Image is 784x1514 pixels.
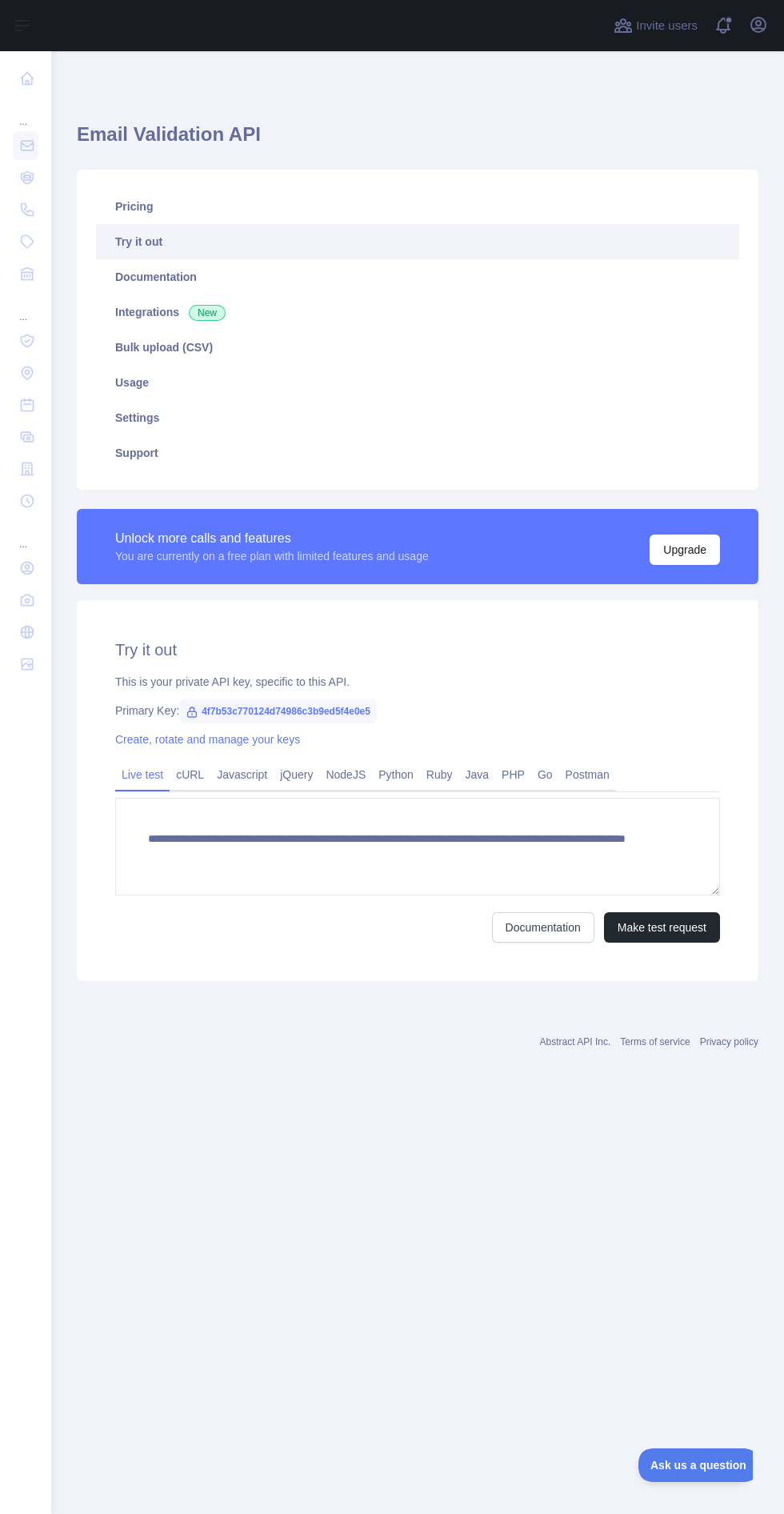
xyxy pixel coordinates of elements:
div: ... [13,519,38,551]
div: Unlock more calls and features [115,529,429,548]
a: Javascript [210,762,274,787]
span: 4f7b53c770124d74986c3b9ed5f4e0e5 [179,699,377,723]
a: Try it out [96,224,739,259]
a: Usage [96,365,739,400]
button: Make test request [604,912,720,943]
a: jQuery [274,762,319,787]
a: Support [96,435,739,471]
a: Postman [559,762,616,787]
h1: Email Validation API [77,122,758,160]
button: Invite users [610,13,701,38]
a: Ruby [420,762,459,787]
a: Live test [115,762,170,787]
a: Documentation [96,259,739,294]
h2: Try it out [115,639,720,661]
a: Integrations New [96,294,739,330]
span: New [189,305,226,321]
a: Abstract API Inc. [540,1036,611,1047]
div: ... [13,291,38,323]
span: Invite users [636,17,698,35]
a: NodeJS [319,762,372,787]
a: Python [372,762,420,787]
iframe: Toggle Customer Support [638,1448,752,1482]
a: Settings [96,400,739,435]
a: cURL [170,762,210,787]
div: ... [13,96,38,128]
div: You are currently on a free plan with limited features and usage [115,548,429,564]
a: Bulk upload (CSV) [96,330,739,365]
a: PHP [495,762,531,787]
div: Primary Key: [115,703,720,719]
a: Go [531,762,559,787]
button: Upgrade [650,535,720,565]
a: Terms of service [620,1036,690,1047]
a: Create, rotate and manage your keys [115,733,300,746]
a: Pricing [96,189,739,224]
div: This is your private API key, specific to this API. [115,674,720,690]
a: Java [459,762,496,787]
a: Documentation [492,912,594,943]
a: Privacy policy [700,1036,758,1047]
